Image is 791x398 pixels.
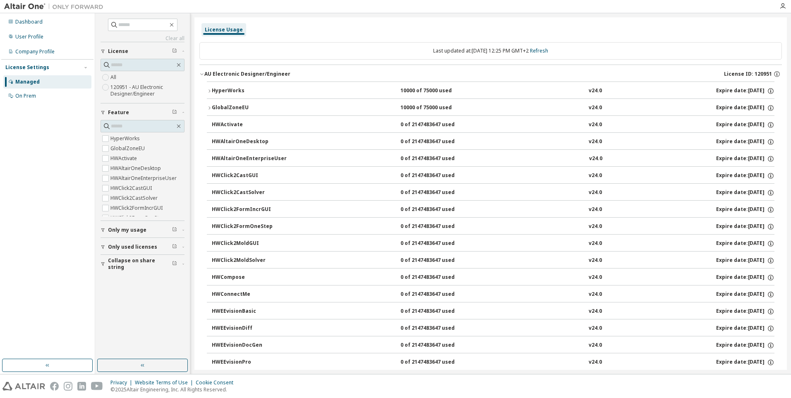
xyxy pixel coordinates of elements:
label: HWActivate [110,153,139,163]
button: HWConnectMe0 of 2147483647 usedv24.0Expire date:[DATE] [212,285,774,304]
div: Expire date: [DATE] [716,359,774,366]
div: Expire date: [DATE] [716,257,774,264]
div: 0 of 2147483647 used [400,308,475,315]
div: HWEEvisionDiff [212,325,286,332]
button: GlobalZoneEU10000 of 75000 usedv24.0Expire date:[DATE] [207,99,774,117]
div: Expire date: [DATE] [716,189,774,197]
label: All [110,72,118,82]
div: Managed [15,79,40,85]
div: Expire date: [DATE] [716,206,774,213]
div: HWEEvisionBasic [212,308,286,315]
div: v24.0 [589,274,602,281]
img: instagram.svg [64,382,72,391]
button: HWEEvisionDocGen0 of 2147483647 usedv24.0Expire date:[DATE] [212,336,774,355]
div: Website Terms of Use [135,379,196,386]
span: Clear filter [172,48,177,55]
div: Expire date: [DATE] [716,223,774,230]
span: Only my usage [108,227,146,233]
div: Privacy [110,379,135,386]
div: v24.0 [589,189,602,197]
img: linkedin.svg [77,382,86,391]
div: License Settings [5,64,49,71]
div: 0 of 2147483647 used [400,223,475,230]
button: HWEEvisionPro0 of 2147483647 usedv24.0Expire date:[DATE] [212,353,774,372]
div: v24.0 [589,291,602,298]
button: AU Electronic Designer/EngineerLicense ID: 120951 [199,65,782,83]
div: 10000 of 75000 used [400,87,475,95]
div: HWAltairOneEnterpriseUser [212,155,287,163]
div: HWEEvisionPro [212,359,286,366]
div: 0 of 2147483647 used [400,189,475,197]
a: Refresh [530,47,548,54]
div: v24.0 [589,206,602,213]
div: HyperWorks [212,87,286,95]
button: HWClick2CastSolver0 of 2147483647 usedv24.0Expire date:[DATE] [212,184,774,202]
div: Last updated at: [DATE] 12:25 PM GMT+2 [199,42,782,60]
label: HWAltairOneDesktop [110,163,163,173]
p: © 2025 Altair Engineering, Inc. All Rights Reserved. [110,386,238,393]
div: 0 of 2147483647 used [400,359,475,366]
button: HWCompose0 of 2147483647 usedv24.0Expire date:[DATE] [212,269,774,287]
div: v24.0 [589,138,602,146]
div: v24.0 [589,359,602,366]
button: HWClick2MoldSolver0 of 2147483647 usedv24.0Expire date:[DATE] [212,252,774,270]
div: Expire date: [DATE] [716,240,774,247]
div: v24.0 [589,87,602,95]
div: Expire date: [DATE] [716,308,774,315]
div: GlobalZoneEU [212,104,286,112]
div: Expire date: [DATE] [716,138,774,146]
div: 0 of 2147483647 used [400,172,475,180]
div: HWAltairOneDesktop [212,138,286,146]
div: 0 of 2147483647 used [400,121,475,129]
div: Dashboard [15,19,43,25]
button: Only used licenses [101,238,185,256]
button: HWEEvisionBasic0 of 2147483647 usedv24.0Expire date:[DATE] [212,302,774,321]
img: altair_logo.svg [2,382,45,391]
button: HWClick2FormOneStep0 of 2147483647 usedv24.0Expire date:[DATE] [212,218,774,236]
div: 10000 of 75000 used [400,104,475,112]
div: v24.0 [589,104,602,112]
div: HWClick2CastGUI [212,172,286,180]
div: HWClick2FormIncrGUI [212,206,286,213]
div: Expire date: [DATE] [716,155,774,163]
label: HWClick2CastSolver [110,193,159,203]
div: HWEEvisionDocGen [212,342,286,349]
span: Clear filter [172,261,177,267]
div: AU Electronic Designer/Engineer [204,71,290,77]
div: v24.0 [589,240,602,247]
div: 0 of 2147483647 used [400,325,475,332]
div: Expire date: [DATE] [716,104,774,112]
div: License Usage [205,26,243,33]
div: v24.0 [589,121,602,129]
div: Expire date: [DATE] [716,325,774,332]
div: HWConnectMe [212,291,286,298]
img: Altair One [4,2,108,11]
div: v24.0 [589,325,602,332]
button: Collapse on share string [101,255,185,273]
div: Expire date: [DATE] [716,121,774,129]
div: HWClick2CastSolver [212,189,286,197]
span: Clear filter [172,109,177,116]
div: Expire date: [DATE] [716,274,774,281]
div: 0 of 2147483647 used [400,274,475,281]
div: 0 of 2147483647 used [400,240,475,247]
div: 0 of 2147483647 used [400,257,475,264]
div: On Prem [15,93,36,99]
div: 0 of 2147483647 used [400,206,475,213]
span: Clear filter [172,227,177,233]
img: youtube.svg [91,382,103,391]
span: Collapse on share string [108,257,172,271]
button: Only my usage [101,221,185,239]
label: HWClick2FormOneStep [110,213,167,223]
div: v24.0 [589,172,602,180]
button: HyperWorks10000 of 75000 usedv24.0Expire date:[DATE] [207,82,774,100]
button: Feature [101,103,185,122]
label: HWAltairOneEnterpriseUser [110,173,178,183]
div: 0 of 2147483647 used [400,291,475,298]
div: User Profile [15,34,43,40]
button: License [101,42,185,60]
button: HWClick2MoldGUI0 of 2147483647 usedv24.0Expire date:[DATE] [212,235,774,253]
div: v24.0 [589,223,602,230]
div: v24.0 [589,342,602,349]
div: 0 of 2147483647 used [400,138,475,146]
